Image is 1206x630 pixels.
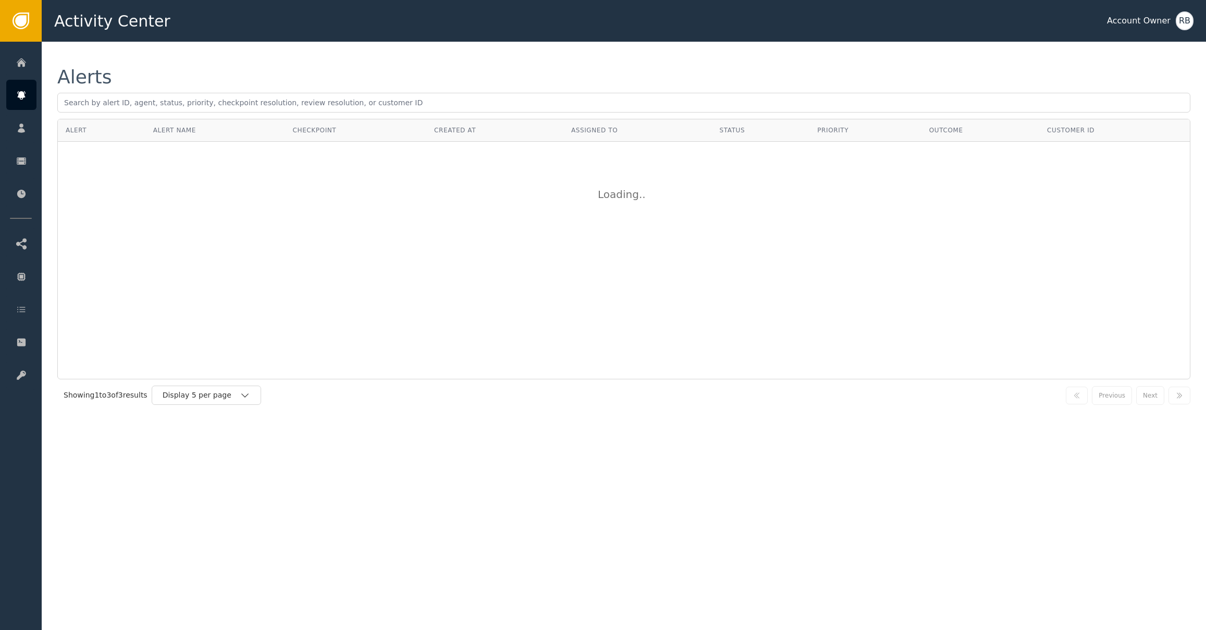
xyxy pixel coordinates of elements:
div: Alert [66,126,138,135]
div: Alert Name [153,126,277,135]
div: Loading .. [598,187,650,202]
div: Priority [817,126,914,135]
div: Display 5 per page [163,390,240,401]
button: Display 5 per page [152,386,261,405]
button: RB [1176,11,1193,30]
div: Checkpoint [293,126,419,135]
span: Activity Center [54,9,170,33]
div: Created At [434,126,556,135]
div: Assigned To [571,126,704,135]
div: Customer ID [1047,126,1182,135]
div: Status [720,126,802,135]
div: Outcome [929,126,1031,135]
div: Alerts [57,68,112,87]
div: Showing 1 to 3 of 3 results [64,390,147,401]
div: Account Owner [1107,15,1171,27]
input: Search by alert ID, agent, status, priority, checkpoint resolution, review resolution, or custome... [57,93,1190,113]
